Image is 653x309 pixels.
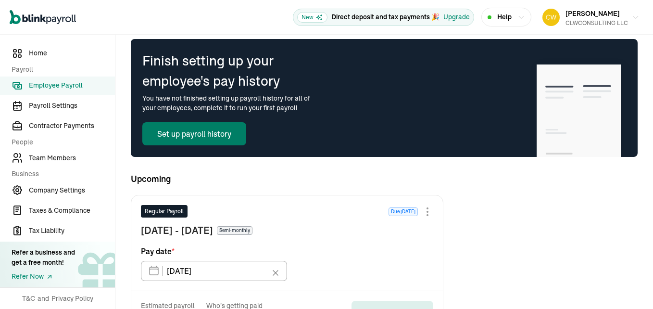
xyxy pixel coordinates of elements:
span: Upcoming [131,172,638,185]
span: Business [12,169,109,179]
button: Help [481,8,531,26]
span: Help [497,12,512,22]
div: CLWCONSULTING LLC [565,19,628,27]
span: You have not finished setting up payroll history for all of your employees, complete it to run yo... [142,91,320,113]
div: Refer a business and get a free month! [12,247,75,268]
input: XX/XX/XX [141,261,287,281]
span: T&C [22,294,35,303]
span: Regular Payroll [145,207,184,216]
span: Finish setting up your employee's pay history [142,51,300,91]
span: New [297,12,327,23]
span: Employee Payroll [29,80,115,90]
span: Payroll [12,64,109,75]
nav: Global [10,3,76,31]
span: Tax Liability [29,226,115,236]
span: Company Settings [29,185,115,195]
p: Direct deposit and tax payments 🎉 [331,12,440,22]
a: Refer Now [12,271,75,282]
iframe: Chat Widget [605,263,653,309]
span: Payroll Settings [29,101,115,111]
span: Pay date [141,245,175,257]
span: Team Members [29,153,115,163]
span: [PERSON_NAME] [565,9,620,18]
span: [DATE] - [DATE] [141,223,213,238]
button: Set up payroll history [142,122,246,145]
span: Due [DATE] [389,207,418,216]
span: Privacy Policy [51,294,93,303]
span: People [12,137,109,147]
span: Semi-monthly [217,226,252,235]
span: Home [29,48,115,58]
button: [PERSON_NAME]CLWCONSULTING LLC [539,5,643,29]
button: Upgrade [443,12,470,22]
span: Contractor Payments [29,121,115,131]
span: Taxes & Compliance [29,206,115,216]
